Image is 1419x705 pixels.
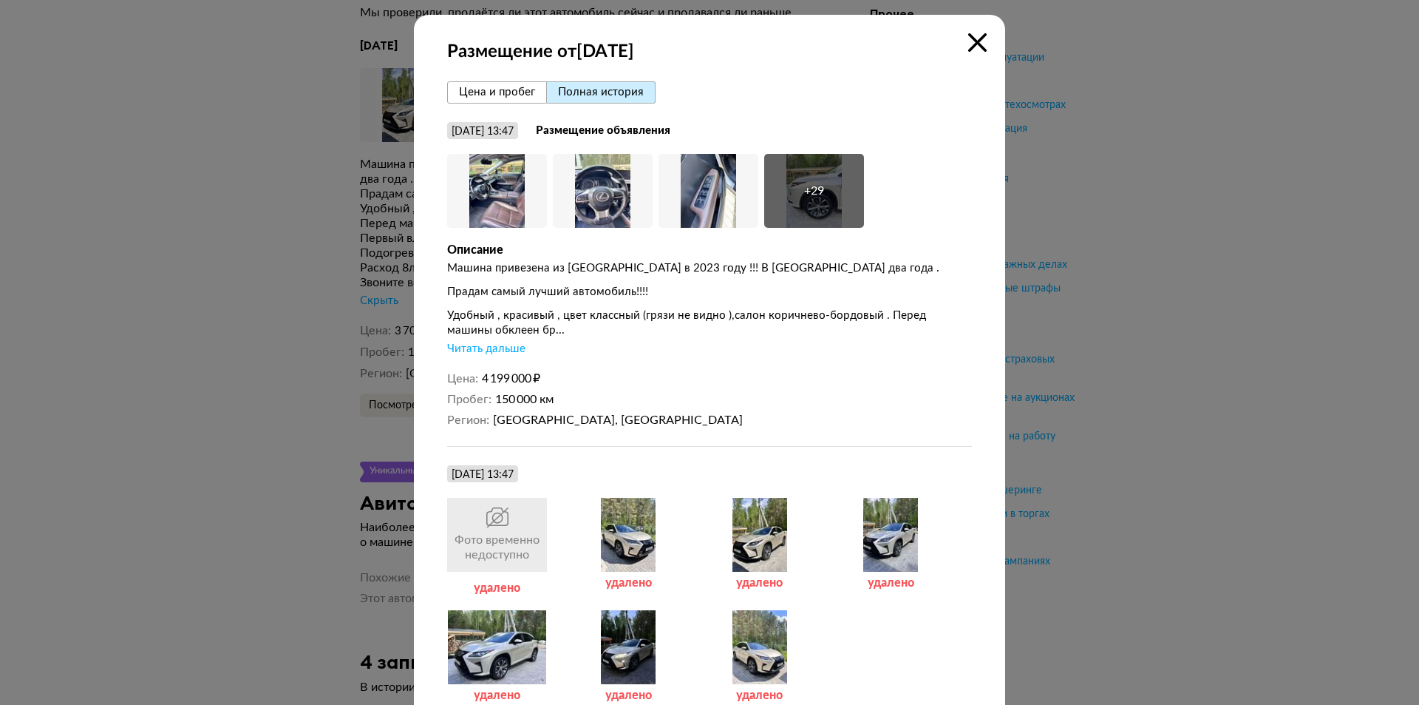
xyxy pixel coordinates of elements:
div: удалено [709,576,809,590]
div: Описание [447,243,972,257]
div: удалено [447,581,547,596]
img: Car Photo [659,154,758,228]
div: удалено [709,688,809,703]
div: Фото временно недоступно [447,498,547,572]
img: Car Photo [447,154,547,228]
span: Полная история [558,87,644,98]
dt: Пробег [447,392,491,407]
dd: 150 000 км [495,392,973,407]
button: Цена и пробег [447,81,547,104]
div: Читать дальше [447,342,525,357]
div: удалено [447,688,547,703]
div: + 29 [804,183,824,198]
div: удалено [579,688,678,703]
div: Машина привезена из [GEOGRAPHIC_DATA] в 2023 году !!! В [GEOGRAPHIC_DATA] два года . [447,261,972,276]
img: Car Photo [553,154,653,228]
div: Прадам самый лучший автомобиль!!!! [447,285,972,300]
dt: Цена [447,371,478,386]
strong: Размещение объявления [536,124,670,138]
div: удалено [579,576,678,590]
div: [DATE] 13:47 [452,468,514,482]
dt: Регион [447,413,489,428]
span: Цена и пробег [459,87,535,98]
div: [DATE] 13:47 [452,125,514,138]
span: 4 199 000 ₽ [482,373,540,385]
button: Полная история [547,81,656,104]
strong: Размещение от [DATE] [447,41,972,63]
dd: [GEOGRAPHIC_DATA], [GEOGRAPHIC_DATA] [493,413,973,428]
div: Удобный , красивый , цвет классный (грязи не видно ),салон коричнево-бордовый . Перед машины обкл... [447,308,972,338]
div: удалено [841,576,941,590]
